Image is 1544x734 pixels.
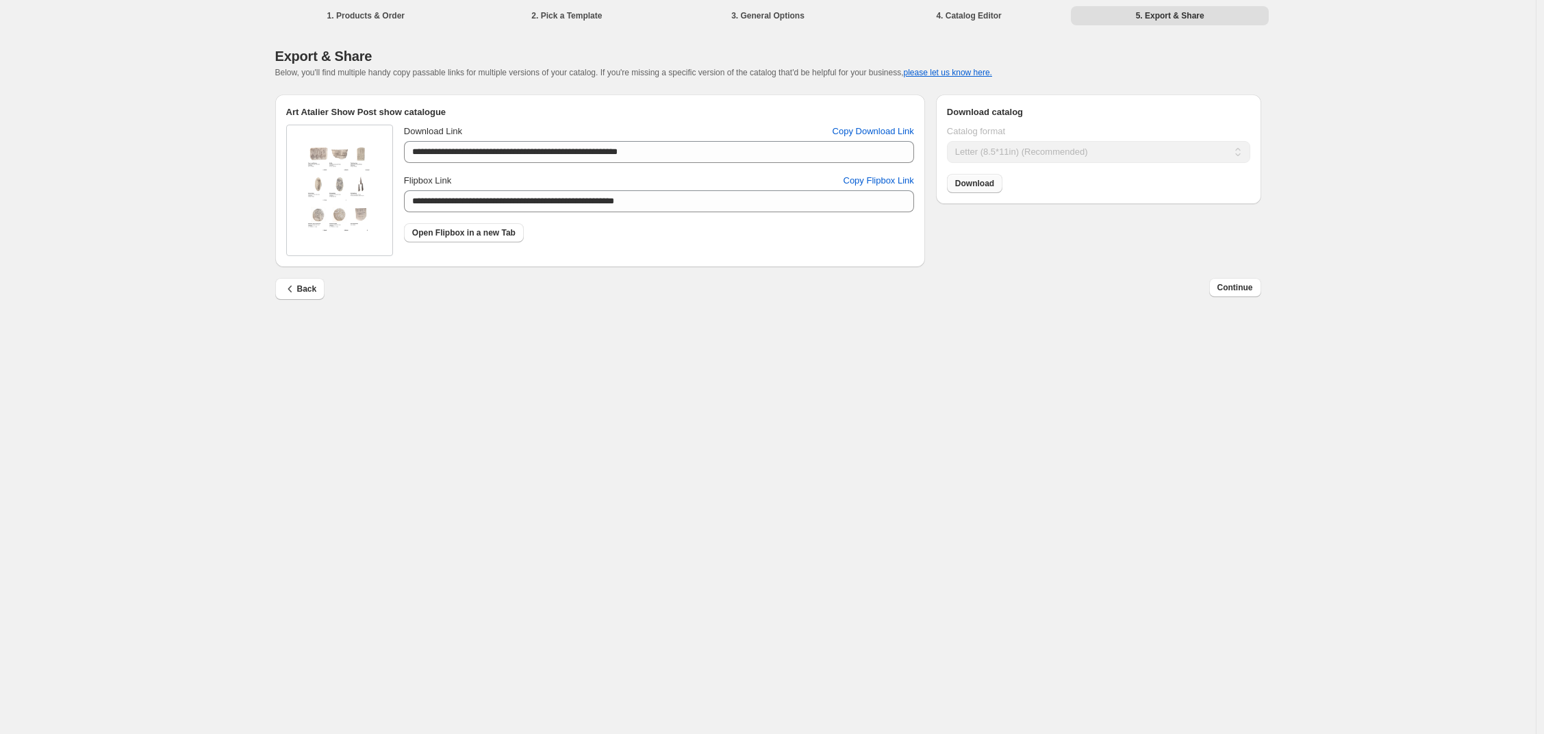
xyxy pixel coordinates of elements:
a: Download [947,174,1002,193]
span: Catalog format [947,126,1005,136]
span: Open Flipbox in a new Tab [412,227,516,238]
button: please let us know here. [904,68,992,77]
span: Download Link [404,126,462,136]
button: Back [275,278,325,300]
span: Continue [1217,282,1253,293]
span: Export & Share [275,49,372,64]
a: Open Flipbox in a new Tab [404,223,524,242]
span: Download [955,178,994,189]
span: Flipbox Link [404,175,451,186]
h2: Art Atalier Show Post show catalogue [286,105,914,119]
h2: Download catalog [947,105,1250,119]
span: Below, you'll find multiple handy copy passable links for multiple versions of your catalog. If y... [275,68,992,77]
button: Continue [1209,278,1261,297]
span: Copy Download Link [833,125,914,138]
button: Copy Flipbox Link [835,170,922,192]
button: Copy Download Link [824,121,922,142]
span: Copy Flipbox Link [844,174,914,188]
img: thumbImage [305,142,374,239]
span: Back [283,282,317,296]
